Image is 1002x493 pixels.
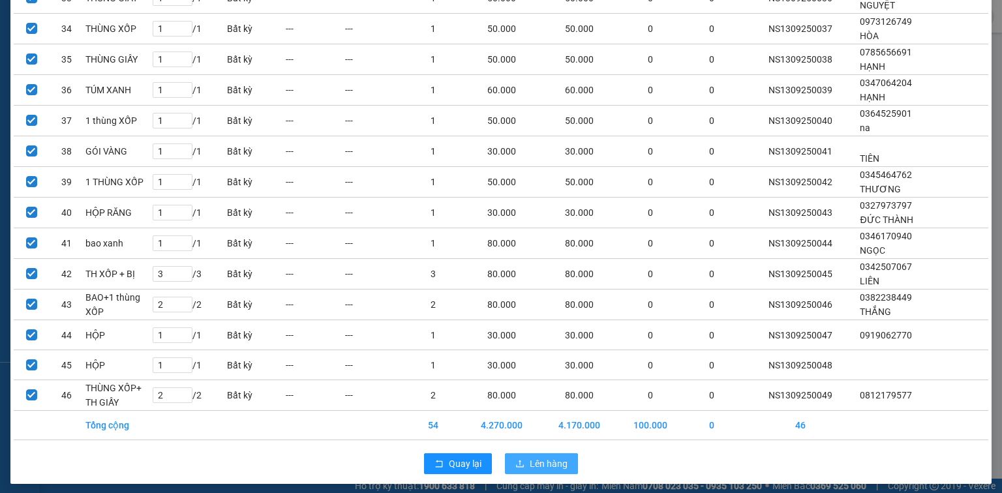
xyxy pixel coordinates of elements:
[618,320,682,350] td: 0
[152,350,226,380] td: / 1
[741,380,859,411] td: NS1309250049
[344,380,404,411] td: ---
[226,350,286,380] td: Bất kỳ
[741,136,859,167] td: NS1309250041
[463,75,541,106] td: 60.000
[226,167,286,198] td: Bất kỳ
[49,198,84,228] td: 40
[449,456,481,471] span: Quay lại
[285,228,344,259] td: ---
[463,350,541,380] td: 30.000
[741,228,859,259] td: NS1309250044
[860,276,879,286] span: LIÊN
[860,231,912,241] span: 0346170940
[682,75,742,106] td: 0
[85,44,152,75] td: THÙNG GIẤY
[741,350,859,380] td: NS1309250048
[463,290,541,320] td: 80.000
[404,167,463,198] td: 1
[741,320,859,350] td: NS1309250047
[541,198,619,228] td: 30.000
[85,259,152,290] td: TH XỐP + BỊ
[285,290,344,320] td: ---
[741,198,859,228] td: NS1309250043
[226,259,286,290] td: Bất kỳ
[344,167,404,198] td: ---
[682,198,742,228] td: 0
[682,411,742,440] td: 0
[404,106,463,136] td: 1
[682,136,742,167] td: 0
[285,198,344,228] td: ---
[344,75,404,106] td: ---
[463,228,541,259] td: 80.000
[285,350,344,380] td: ---
[860,108,912,119] span: 0364525901
[344,290,404,320] td: ---
[404,198,463,228] td: 1
[618,75,682,106] td: 0
[85,75,152,106] td: TÚM XANH
[618,228,682,259] td: 0
[424,453,492,474] button: rollbackQuay lại
[152,106,226,136] td: / 1
[741,411,859,440] td: 46
[344,259,404,290] td: ---
[344,14,404,44] td: ---
[285,167,344,198] td: ---
[226,380,286,411] td: Bất kỳ
[434,459,444,470] span: rollback
[682,106,742,136] td: 0
[226,75,286,106] td: Bất kỳ
[682,259,742,290] td: 0
[860,184,901,194] span: THƯƠNG
[463,14,541,44] td: 50.000
[741,259,859,290] td: NS1309250045
[541,106,619,136] td: 50.000
[344,106,404,136] td: ---
[404,411,463,440] td: 54
[16,84,72,145] b: An Anh Limousine
[85,198,152,228] td: HỘP RĂNG
[618,411,682,440] td: 100.000
[860,170,912,180] span: 0345464762
[152,136,226,167] td: / 1
[226,136,286,167] td: Bất kỳ
[85,290,152,320] td: BAO+1 thùng XỐP
[860,31,879,41] span: HÒA
[463,411,541,440] td: 4.270.000
[49,44,84,75] td: 35
[49,290,84,320] td: 43
[463,198,541,228] td: 30.000
[541,380,619,411] td: 80.000
[530,456,568,471] span: Lên hàng
[152,75,226,106] td: / 1
[85,106,152,136] td: 1 thùng XỐP
[226,290,286,320] td: Bất kỳ
[541,290,619,320] td: 80.000
[682,14,742,44] td: 0
[682,290,742,320] td: 0
[618,259,682,290] td: 0
[741,167,859,198] td: NS1309250042
[682,167,742,198] td: 0
[463,106,541,136] td: 50.000
[860,61,885,72] span: HẠNH
[404,75,463,106] td: 1
[404,320,463,350] td: 1
[860,78,912,88] span: 0347064204
[152,198,226,228] td: / 1
[404,136,463,167] td: 1
[152,290,226,320] td: / 2
[860,16,912,27] span: 0973126749
[85,350,152,380] td: HỘP
[404,14,463,44] td: 1
[404,350,463,380] td: 1
[226,106,286,136] td: Bất kỳ
[541,259,619,290] td: 80.000
[463,136,541,167] td: 30.000
[49,136,84,167] td: 38
[541,320,619,350] td: 30.000
[541,14,619,44] td: 50.000
[85,228,152,259] td: bao xanh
